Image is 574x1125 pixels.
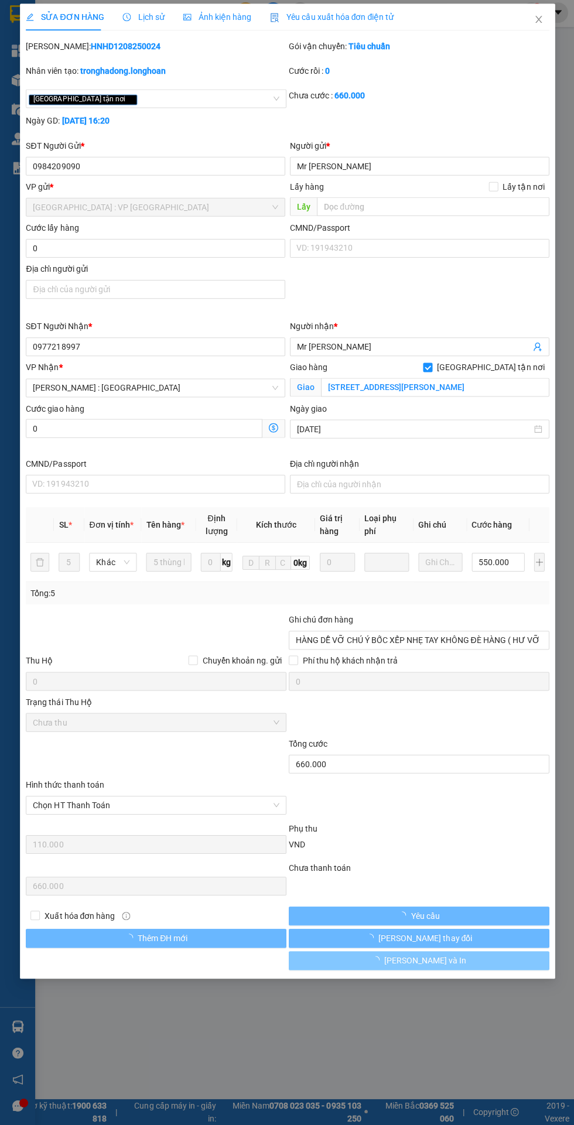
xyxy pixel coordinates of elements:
[255,521,296,531] span: Kích thước
[289,379,320,398] span: Giao
[532,344,541,353] span: user-add
[269,15,279,25] img: icon
[125,934,138,942] span: loading
[90,44,160,53] b: HNHD1208250024
[89,521,133,531] span: Đơn vị tính
[26,696,286,709] div: Trạng thái Thu Hộ
[146,521,184,531] span: Tên hàng
[289,459,548,471] div: Địa chỉ người nhận
[122,15,164,24] span: Lịch sử
[258,557,275,571] input: R
[287,862,549,875] div: Chưa thanh toán
[432,363,548,375] span: [GEOGRAPHIC_DATA] tận nơi
[26,657,53,666] span: Thu Hộ
[26,116,286,129] div: Ngày GD:
[410,910,439,923] span: Yêu cầu
[289,199,316,218] span: Lấy
[183,15,191,23] span: picture
[288,632,548,651] input: Ghi chú đơn hàng
[122,15,131,23] span: clock-circle
[26,929,286,948] button: Thêm ĐH mới
[26,42,286,55] div: [PERSON_NAME]:
[26,241,285,259] input: Cước lấy hàng
[220,554,232,573] span: kg
[288,952,548,970] button: [PERSON_NAME] và In
[26,459,285,471] div: CMND/Passport
[138,932,187,945] span: Thêm ĐH mới
[29,97,137,107] span: [GEOGRAPHIC_DATA] tận nơi
[26,182,285,195] div: VP gửi
[298,655,402,668] span: Phí thu hộ khách nhận trả
[33,714,279,732] span: Chưa thu
[127,98,132,104] span: close
[289,141,548,154] div: Người gửi
[334,93,364,102] b: 660.000
[26,364,59,374] span: VP Nhận
[359,508,413,544] th: Loại phụ phí
[183,15,251,24] span: Ảnh kiện hàng
[324,69,329,78] b: 0
[205,515,227,537] span: Định lượng
[371,956,384,965] span: loading
[26,67,286,80] div: Nhân viên tạo:
[320,379,548,398] input: Giao tận nơi
[59,521,68,531] span: SL
[26,141,285,154] div: SĐT Người Gửi
[316,199,548,218] input: Dọc đường
[33,797,279,815] span: Chọn HT Thanh Toán
[289,476,548,495] input: Địa chỉ của người nhận
[26,420,262,439] input: Cước giao hàng
[471,521,511,531] span: Cước hàng
[384,955,466,967] span: [PERSON_NAME] và In
[287,823,549,836] div: Phụ thu
[288,616,353,625] label: Ghi chú đơn hàng
[288,740,327,749] span: Tổng cước
[275,557,290,571] input: C
[26,405,84,415] label: Cước giao hàng
[40,910,119,923] span: Xuất hóa đơn hàng
[96,555,129,572] span: Khác
[33,381,278,398] span: Hồ Chí Minh : Kho Quận 12
[289,364,327,374] span: Giao hàng
[289,184,323,193] span: Lấy hàng
[296,424,531,437] input: Ngày giao
[319,515,342,537] span: Giá trị hàng
[197,655,286,668] span: Chuyển khoản ng. gửi
[288,840,305,850] span: VND
[288,67,548,80] div: Cước rồi :
[348,44,389,53] b: Tiêu chuẩn
[122,912,130,921] span: info-circle
[30,588,287,601] div: Tổng: 5
[26,15,104,24] span: SỬA ĐƠN HÀNG
[80,69,165,78] b: tronghadong.longhoan
[26,15,34,23] span: edit
[319,554,354,573] input: 0
[26,264,285,277] div: Địa chỉ người gửi
[26,282,285,300] input: Địa chỉ của người gửi
[413,508,466,544] th: Ghi chú
[418,554,462,573] input: Ghi Chú
[26,225,78,234] label: Cước lấy hàng
[289,223,548,236] div: CMND/Passport
[397,912,410,920] span: loading
[26,322,285,334] div: SĐT Người Nhận
[291,557,309,571] span: 0kg
[533,17,542,26] span: close
[533,554,544,573] button: plus
[268,425,278,434] span: dollar-circle
[288,42,548,55] div: Gói vận chuyển:
[146,554,191,573] input: VD: Bàn, Ghế
[497,182,548,195] span: Lấy tận nơi
[242,557,259,571] input: D
[289,322,548,334] div: Người nhận
[365,934,378,942] span: loading
[26,781,104,790] label: Hình thức thanh toán
[521,6,554,39] button: Close
[288,929,548,948] button: [PERSON_NAME] thay đổi
[269,15,393,24] span: Yêu cầu xuất hóa đơn điện tử
[61,118,109,127] b: [DATE] 16:20
[30,554,49,573] button: delete
[288,91,548,104] div: Chưa cước :
[33,200,278,218] span: Hà Nội : VP Hà Đông
[378,932,471,945] span: [PERSON_NAME] thay đổi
